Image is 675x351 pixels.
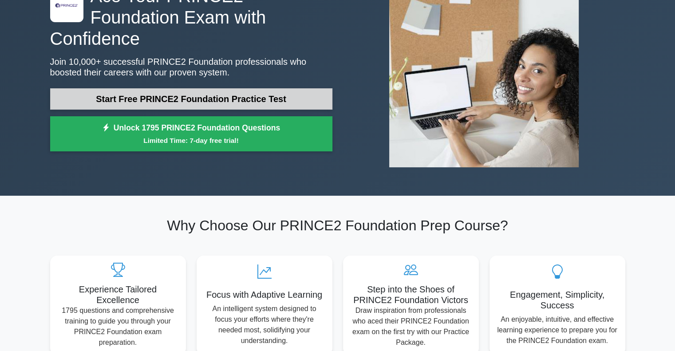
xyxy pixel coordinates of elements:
h5: Experience Tailored Excellence [57,284,179,305]
p: An enjoyable, intuitive, and effective learning experience to prepare you for the PRINCE2 Foundat... [497,314,618,346]
h5: Focus with Adaptive Learning [204,289,325,300]
h2: Why Choose Our PRINCE2 Foundation Prep Course? [50,217,625,234]
p: Draw inspiration from professionals who aced their PRINCE2 Foundation exam on the first try with ... [350,305,472,348]
p: Join 10,000+ successful PRINCE2 Foundation professionals who boosted their careers with our prove... [50,56,332,78]
a: Start Free PRINCE2 Foundation Practice Test [50,88,332,110]
h5: Step into the Shoes of PRINCE2 Foundation Victors [350,284,472,305]
p: An intelligent system designed to focus your efforts where they're needed most, solidifying your ... [204,304,325,346]
h5: Engagement, Simplicity, Success [497,289,618,311]
p: 1795 questions and comprehensive training to guide you through your PRINCE2 Foundation exam prepa... [57,305,179,348]
a: Unlock 1795 PRINCE2 Foundation QuestionsLimited Time: 7-day free trial! [50,116,332,152]
small: Limited Time: 7-day free trial! [61,135,321,146]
